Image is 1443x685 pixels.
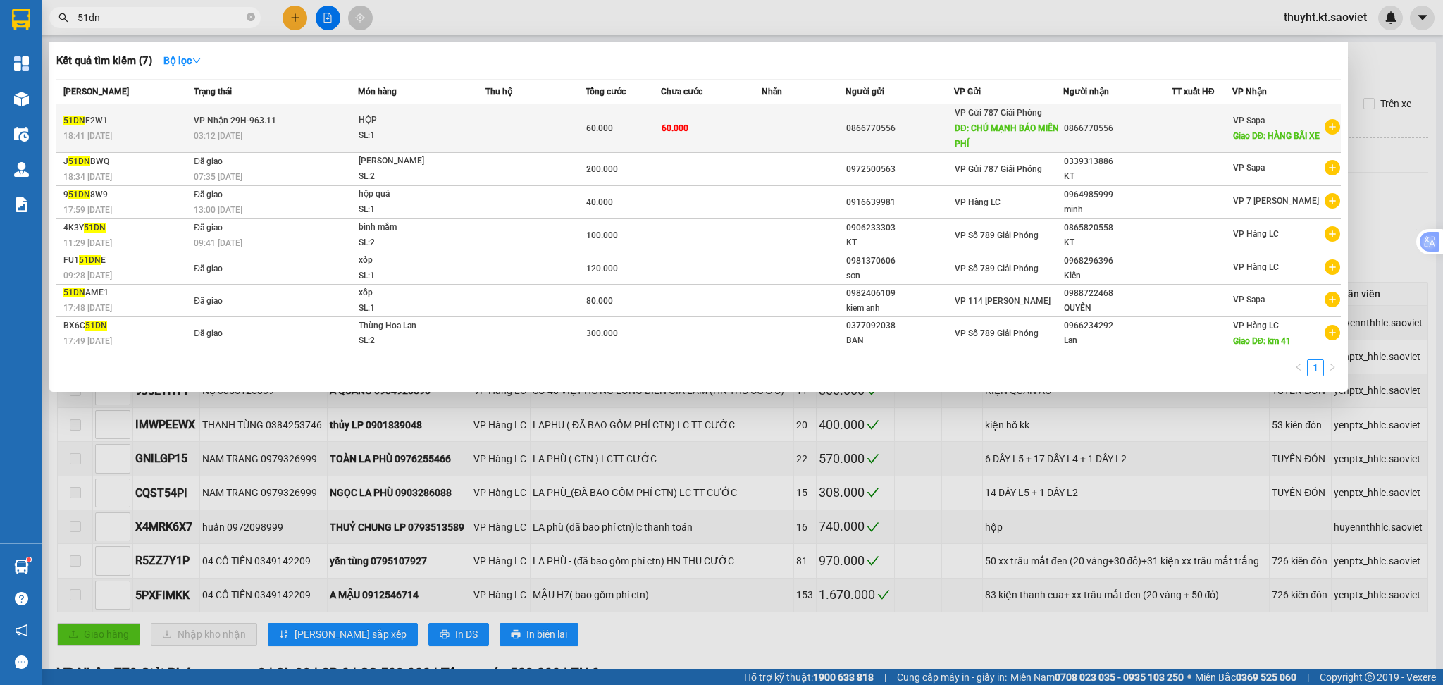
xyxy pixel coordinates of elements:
[1290,359,1307,376] button: left
[1325,119,1340,135] span: plus-circle
[359,235,464,251] div: SL: 2
[846,221,954,235] div: 0906233303
[63,131,112,141] span: 18:41 [DATE]
[359,113,464,128] div: HỘP
[846,301,954,316] div: kiem anh
[194,131,242,141] span: 03:12 [DATE]
[58,13,68,23] span: search
[14,197,29,212] img: solution-icon
[1294,363,1303,371] span: left
[14,56,29,71] img: dashboard-icon
[194,190,223,199] span: Đã giao
[63,172,112,182] span: 18:34 [DATE]
[14,162,29,177] img: warehouse-icon
[586,296,613,306] span: 80.000
[1290,359,1307,376] li: Previous Page
[359,319,464,334] div: Thùng Hoa Lan
[1325,193,1340,209] span: plus-circle
[359,301,464,316] div: SL: 1
[359,269,464,284] div: SL: 1
[63,116,85,125] span: 51DN
[1233,336,1292,346] span: Giao DĐ: km 41
[1064,333,1172,348] div: Lan
[1233,295,1265,304] span: VP Sapa
[63,271,112,280] span: 09:28 [DATE]
[56,54,152,68] h3: Kết quả tìm kiếm ( 7 )
[27,557,31,562] sup: 1
[152,49,213,72] button: Bộ lọcdown
[846,121,954,136] div: 0866770556
[1233,321,1279,331] span: VP Hàng LC
[359,187,464,202] div: hộp quả
[485,87,512,97] span: Thu hộ
[1233,196,1319,206] span: VP 7 [PERSON_NAME]
[846,162,954,177] div: 0972500563
[586,264,618,273] span: 120.000
[192,56,202,66] span: down
[1064,121,1172,136] div: 0866770556
[1233,163,1265,173] span: VP Sapa
[1325,325,1340,340] span: plus-circle
[359,253,464,269] div: xốp
[661,87,702,97] span: Chưa cước
[846,254,954,269] div: 0981370606
[247,11,255,25] span: close-circle
[63,154,190,169] div: J BWQ
[586,164,618,174] span: 200.000
[955,230,1039,240] span: VP Số 789 Giải Phóng
[1064,187,1172,202] div: 0964985999
[194,296,223,306] span: Đã giao
[359,202,464,218] div: SL: 1
[194,116,276,125] span: VP Nhận 29H-963.11
[662,123,688,133] span: 60.000
[1233,262,1279,272] span: VP Hàng LC
[586,123,613,133] span: 60.000
[955,108,1042,118] span: VP Gửi 787 Giải Phóng
[1064,235,1172,250] div: KT
[846,319,954,333] div: 0377092038
[955,164,1042,174] span: VP Gửi 787 Giải Phóng
[14,127,29,142] img: warehouse-icon
[194,205,242,215] span: 13:00 [DATE]
[1064,154,1172,169] div: 0339313886
[14,560,29,574] img: warehouse-icon
[586,328,618,338] span: 300.000
[1325,292,1340,307] span: plus-circle
[762,87,782,97] span: Nhãn
[63,253,190,268] div: FU1 E
[1233,131,1320,141] span: Giao DĐ: HÀNG BÃI XE
[586,230,618,240] span: 100.000
[63,288,85,297] span: 51DN
[1233,116,1265,125] span: VP Sapa
[846,235,954,250] div: KT
[63,336,112,346] span: 17:49 [DATE]
[586,197,613,207] span: 40.000
[1064,169,1172,184] div: KT
[1064,319,1172,333] div: 0966234292
[63,238,112,248] span: 11:29 [DATE]
[63,187,190,202] div: 9 8W9
[359,333,464,349] div: SL: 2
[1064,269,1172,283] div: Kiên
[68,156,90,166] span: 51DN
[14,92,29,106] img: warehouse-icon
[359,220,464,235] div: bình mắm
[1325,259,1340,275] span: plus-circle
[1308,360,1323,376] a: 1
[63,303,112,313] span: 17:48 [DATE]
[15,592,28,605] span: question-circle
[1064,286,1172,301] div: 0988722468
[194,223,223,233] span: Đã giao
[163,55,202,66] strong: Bộ lọc
[955,197,1001,207] span: VP Hàng LC
[194,172,242,182] span: 07:35 [DATE]
[359,285,464,301] div: xốp
[955,296,1051,306] span: VP 114 [PERSON_NAME]
[1064,254,1172,269] div: 0968296396
[1064,202,1172,217] div: minh
[63,87,129,97] span: [PERSON_NAME]
[15,624,28,637] span: notification
[1324,359,1341,376] li: Next Page
[15,655,28,669] span: message
[194,264,223,273] span: Đã giao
